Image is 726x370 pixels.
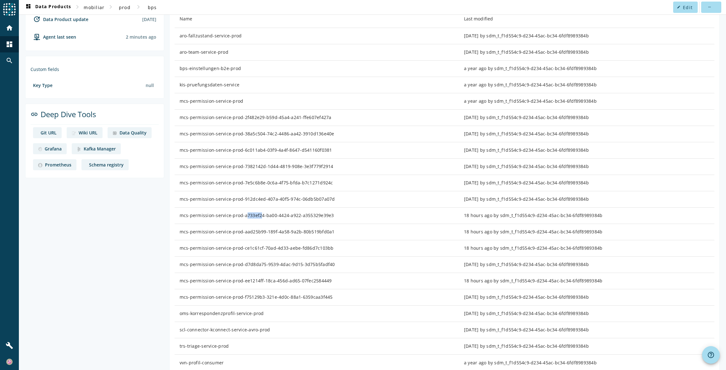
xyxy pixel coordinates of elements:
[459,110,714,126] td: [DATE] by sdm_t_f1d554c9-d234-45ac-bc34-6fdf8989384b
[180,343,454,349] div: trs-triage-service-prod
[33,127,62,138] a: deep dive imageGit URL
[142,2,162,13] button: bps
[6,359,13,365] img: 259ed7dfac5222f7bca45883c0824a13
[673,2,698,13] button: Edit
[33,15,41,23] mat-icon: update
[81,2,107,13] button: mobiliar
[31,66,159,72] div: Custom fields
[31,111,38,118] mat-icon: link
[6,24,13,32] mat-icon: home
[119,4,131,10] span: prod
[459,175,714,191] td: [DATE] by sdm_t_f1d554c9-d234-45ac-bc34-6fdf8989384b
[25,3,71,11] span: Data Products
[180,147,454,153] div: mcs-permission-service-prod-6c011ab4-03f9-4a4f-8647-d541160f0381
[180,33,454,39] div: aro-fallzustand-service-prod
[459,77,714,93] td: a year ago by sdm_t_f1d554c9-d234-45ac-bc34-6fdf8989384b
[459,28,714,44] td: [DATE] by sdm_t_f1d554c9-d234-45ac-bc34-6fdf8989384b
[707,351,715,359] mat-icon: help_outline
[6,57,13,64] mat-icon: search
[180,278,454,284] div: mcs-permission-service-prod-ee1214ff-18ca-456d-ad65-07fec2584449
[180,114,454,121] div: mcs-permission-service-prod-2f482e29-b59d-45a4-a241-ffe607ef427a
[33,82,53,88] div: Key Type
[459,273,714,289] td: 18 hours ago by sdm_t_f1d554c9-d234-45ac-bc34-6fdf8989384b
[84,4,104,10] span: mobiliar
[677,5,680,9] mat-icon: edit
[180,180,454,186] div: mcs-permission-service-prod-7e5c6b8e-0c6a-4f75-bfda-b7c1271d924c
[180,261,454,268] div: mcs-permission-service-prod-d7d8da75-9539-4dac-9d15-3d75b5fadf40
[459,289,714,306] td: [DATE] by sdm_t_f1d554c9-d234-45ac-bc34-6fdf8989384b
[459,61,714,77] td: a year ago by sdm_t_f1d554c9-d234-45ac-bc34-6fdf8989384b
[180,229,454,235] div: mcs-permission-service-prod-aad25b99-189f-4a58-9a2b-80b519bfd0a1
[180,360,454,366] div: vvn-profil-consumer
[180,98,454,104] div: mcs-permission-service-prod
[84,146,116,152] div: Kafka Manager
[459,142,714,159] td: [DATE] by sdm_t_f1d554c9-d234-45ac-bc34-6fdf8989384b
[31,109,159,125] div: Deep Dive Tools
[180,327,454,333] div: scl-connector-kconnect-service-avro-prod
[175,10,459,28] th: Name
[459,10,714,28] th: Last modified
[459,191,714,208] td: [DATE] by sdm_t_f1d554c9-d234-45ac-bc34-6fdf8989384b
[22,2,74,13] button: Data Products
[459,159,714,175] td: [DATE] by sdm_t_f1d554c9-d234-45ac-bc34-6fdf8989384b
[38,147,42,151] img: deep dive image
[79,130,98,136] div: Wiki URL
[459,240,714,257] td: 18 hours ago by sdm_t_f1d554c9-d234-45ac-bc34-6fdf8989384b
[180,212,454,219] div: mcs-permission-service-prod-a733ef24-ba00-4424-a922-a355329e39e3
[74,3,81,11] mat-icon: chevron_right
[6,342,13,349] mat-icon: build
[707,5,711,9] mat-icon: more_horiz
[180,82,454,88] div: kis-pruefungsdaten-service
[31,15,88,23] div: Data Product update
[459,44,714,61] td: [DATE] by sdm_t_f1d554c9-d234-45ac-bc34-6fdf8989384b
[180,310,454,317] div: oms-korrespondenzprofil-service-prod
[180,196,454,202] div: mcs-permission-service-prod-912dc4ed-407a-40f5-974c-06db5b07a07d
[459,126,714,142] td: [DATE] by sdm_t_f1d554c9-d234-45ac-bc34-6fdf8989384b
[31,33,76,41] div: agent-env-prod
[67,127,103,138] a: deep dive imageWiki URL
[33,159,76,170] a: deep dive imagePrometheus
[77,147,81,151] img: deep dive image
[459,322,714,338] td: [DATE] by sdm_t_f1d554c9-d234-45ac-bc34-6fdf8989384b
[180,245,454,251] div: mcs-permission-service-prod-ce1c61cf-70ad-4d33-aebe-fd86d7c103bb
[459,224,714,240] td: 18 hours ago by sdm_t_f1d554c9-d234-45ac-bc34-6fdf8989384b
[3,3,16,16] img: spoud-logo.svg
[113,131,117,135] img: deep dive image
[38,163,42,167] img: deep dive image
[6,41,13,48] mat-icon: dashboard
[683,4,693,10] span: Edit
[81,159,129,170] a: deep dive imageSchema registry
[459,306,714,322] td: [DATE] by sdm_t_f1d554c9-d234-45ac-bc34-6fdf8989384b
[33,143,67,154] a: deep dive imageGrafana
[126,34,156,40] div: Agents typically reports every 15min to 1h
[459,93,714,110] td: a year ago by sdm_t_f1d554c9-d234-45ac-bc34-6fdf8989384b
[459,208,714,224] td: 18 hours ago by sdm_t_f1d554c9-d234-45ac-bc34-6fdf8989384b
[459,338,714,355] td: [DATE] by sdm_t_f1d554c9-d234-45ac-bc34-6fdf8989384b
[143,80,156,91] div: null
[107,3,114,11] mat-icon: chevron_right
[72,143,121,154] a: deep dive imageKafka Manager
[180,131,454,137] div: mcs-permission-service-prod-38a5c504-74c2-4486-aa42-3910d136e40e
[72,131,76,135] img: deep dive image
[180,163,454,170] div: mcs-permission-service-prod-7382142d-1d44-4819-908e-3e3f779f2914
[108,127,152,138] a: deep dive imageData Quality
[180,65,454,72] div: bps-einstellungen-b2e-prod
[89,162,124,168] div: Schema registry
[114,2,135,13] button: prod
[41,130,57,136] div: Git URL
[25,3,32,11] mat-icon: dashboard
[135,3,142,11] mat-icon: chevron_right
[45,162,71,168] div: Prometheus
[180,294,454,300] div: mcs-permission-service-prod-f75129b3-321e-4d0c-88a1-6359caa3f445
[148,4,157,10] span: bps
[45,146,62,152] div: Grafana
[180,49,454,55] div: aro-team-service-prod
[459,257,714,273] td: [DATE] by sdm_t_f1d554c9-d234-45ac-bc34-6fdf8989384b
[120,130,147,136] div: Data Quality
[142,16,156,22] div: [DATE]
